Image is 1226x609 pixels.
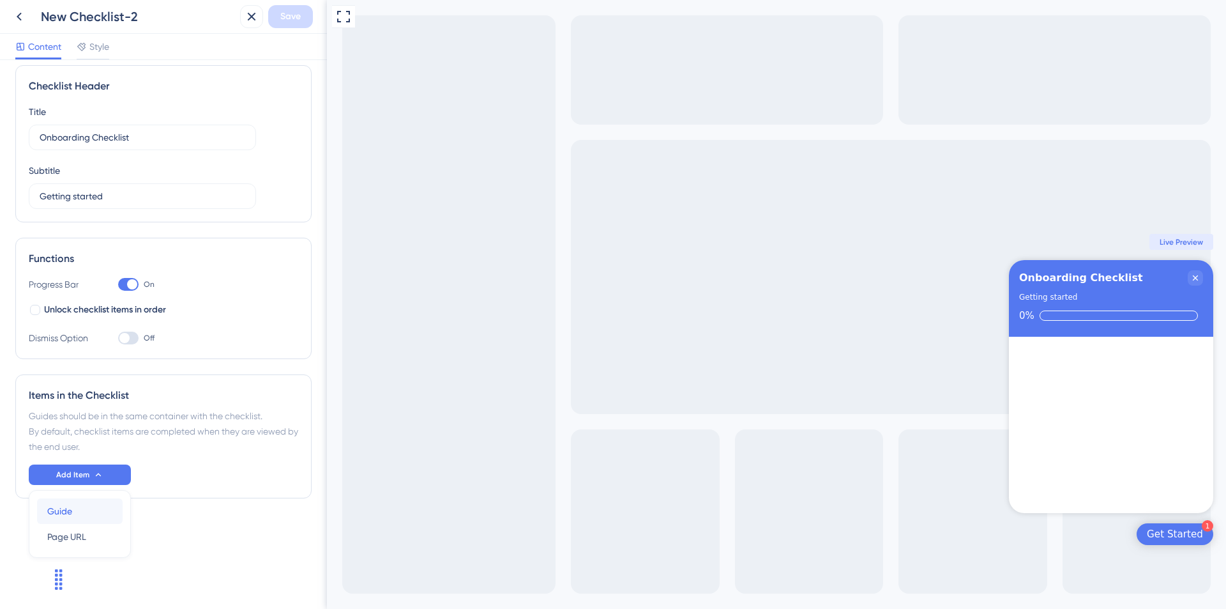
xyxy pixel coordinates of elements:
[29,104,46,119] div: Title
[144,279,155,289] span: On
[56,470,89,480] span: Add Item
[29,163,60,178] div: Subtitle
[29,251,298,266] div: Functions
[47,504,72,519] span: Guide
[268,5,313,28] button: Save
[49,560,69,599] div: Sürükle
[833,237,876,247] span: Live Preview
[47,529,86,544] span: Page URL
[682,260,886,513] div: Checklist Container
[810,523,886,545] div: Open Get Started checklist, remaining modules: 1
[29,79,298,94] div: Checklist Header
[29,408,298,454] div: Guides should be in the same container with the checklist. By default, checklist items are comple...
[29,330,93,346] div: Dismiss Option
[29,388,298,403] div: Items in the Checklist
[280,9,301,24] span: Save
[37,498,123,524] button: Guide
[692,270,816,286] div: Onboarding Checklist
[28,39,61,54] span: Content
[89,39,109,54] span: Style
[692,291,750,304] div: Getting started
[29,277,93,292] div: Progress Bar
[692,310,876,321] div: Checklist progress: 0%
[29,465,131,485] button: Add Item
[37,524,123,550] button: Page URL
[40,130,245,144] input: Header 1
[820,528,876,541] div: Get Started
[875,520,886,532] div: 1
[861,270,876,286] div: Close Checklist
[40,189,245,203] input: Header 2
[44,302,166,318] span: Unlock checklist items in order
[144,333,155,343] span: Off
[682,337,886,514] div: Checklist items
[41,8,235,26] div: New Checklist-2
[692,310,708,321] div: 0%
